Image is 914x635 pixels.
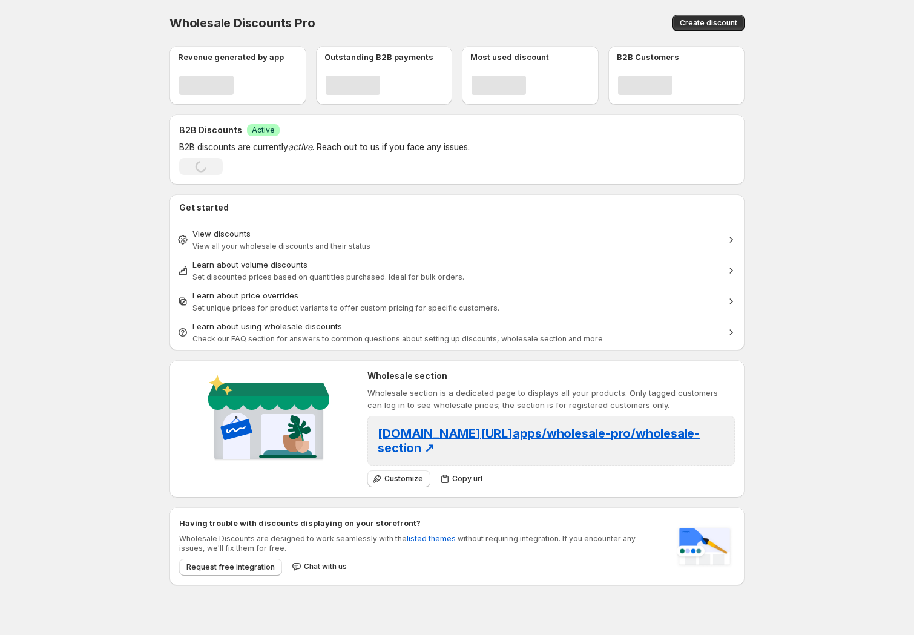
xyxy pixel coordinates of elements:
[384,474,423,484] span: Customize
[192,258,722,271] div: Learn about volume discounts
[470,51,549,63] p: Most used discount
[178,51,284,63] p: Revenue generated by app
[179,141,662,153] p: B2B discounts are currently . Reach out to us if you face any issues.
[192,272,464,281] span: Set discounted prices based on quantities purchased. Ideal for bulk orders.
[407,534,456,543] a: listed themes
[179,559,282,576] button: Request free integration
[324,51,433,63] p: Outstanding B2B payments
[367,470,430,487] button: Customize
[252,125,275,135] span: Active
[435,470,490,487] button: Copy url
[452,474,482,484] span: Copy url
[617,51,679,63] p: B2B Customers
[192,320,722,332] div: Learn about using wholesale discounts
[203,370,334,470] img: Wholesale section
[169,16,315,30] span: Wholesale Discounts Pro
[287,558,354,575] button: Chat with us
[192,289,722,301] div: Learn about price overrides
[680,18,737,28] span: Create discount
[304,562,347,571] span: Chat with us
[179,534,662,553] p: Wholesale Discounts are designed to work seamlessly with the without requiring integration. If yo...
[672,15,745,31] button: Create discount
[186,562,275,572] span: Request free integration
[378,430,700,454] a: [DOMAIN_NAME][URL]apps/wholesale-pro/wholesale-section ↗
[378,426,700,455] span: [DOMAIN_NAME][URL] apps/wholesale-pro/wholesale-section ↗
[367,370,735,382] h2: Wholesale section
[367,387,735,411] p: Wholesale section is a dedicated page to displays all your products. Only tagged customers can lo...
[179,124,242,136] h2: B2B Discounts
[192,242,370,251] span: View all your wholesale discounts and their status
[288,142,312,152] em: active
[192,303,499,312] span: Set unique prices for product variants to offer custom pricing for specific customers.
[179,517,662,529] h2: Having trouble with discounts displaying on your storefront?
[179,202,735,214] h2: Get started
[192,334,603,343] span: Check our FAQ section for answers to common questions about setting up discounts, wholesale secti...
[192,228,722,240] div: View discounts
